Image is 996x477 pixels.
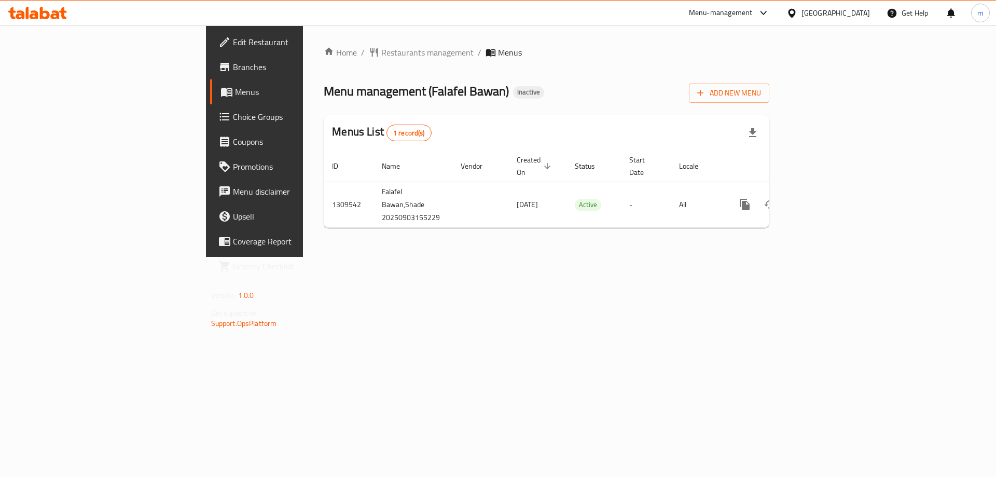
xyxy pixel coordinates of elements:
a: Coupons [210,129,372,154]
td: All [671,182,724,227]
span: Menus [235,86,364,98]
li: / [478,46,481,59]
span: Promotions [233,160,364,173]
span: Menu management ( Falafel Bawan ) [324,79,509,103]
div: [GEOGRAPHIC_DATA] [801,7,870,19]
th: Actions [724,151,840,182]
div: Menu-management [689,7,753,19]
td: - [621,182,671,227]
button: more [732,192,757,217]
span: Active [575,199,601,211]
span: Version: [211,289,237,302]
span: Coupons [233,135,364,148]
a: Restaurants management [369,46,474,59]
span: ID [332,160,352,172]
span: [DATE] [517,198,538,211]
span: Grocery Checklist [233,260,364,272]
span: Status [575,160,608,172]
a: Upsell [210,204,372,229]
table: enhanced table [324,151,840,228]
span: Inactive [513,88,544,97]
span: Add New Menu [697,87,761,100]
a: Promotions [210,154,372,179]
a: Menus [210,79,372,104]
span: Edit Restaurant [233,36,364,48]
a: Grocery Checklist [210,254,372,279]
span: 1.0.0 [238,289,254,302]
nav: breadcrumb [324,46,769,59]
span: Branches [233,61,364,73]
span: Coverage Report [233,235,364,248]
span: m [977,7,984,19]
span: Upsell [233,210,364,223]
div: Total records count [386,125,432,141]
span: Name [382,160,413,172]
span: Get support on: [211,306,259,320]
span: Menu disclaimer [233,185,364,198]
span: Menus [498,46,522,59]
button: Add New Menu [689,84,769,103]
a: Support.OpsPlatform [211,317,277,330]
a: Menu disclaimer [210,179,372,204]
a: Branches [210,54,372,79]
button: Change Status [757,192,782,217]
span: Start Date [629,154,658,179]
div: Inactive [513,86,544,99]
span: Created On [517,154,554,179]
a: Choice Groups [210,104,372,129]
div: Export file [740,120,765,145]
td: Falafel Bawan,Shade 20250903155229 [374,182,452,227]
a: Edit Restaurant [210,30,372,54]
span: Choice Groups [233,111,364,123]
span: Vendor [461,160,496,172]
span: Locale [679,160,712,172]
span: Restaurants management [381,46,474,59]
span: 1 record(s) [387,128,431,138]
h2: Menus List [332,124,431,141]
a: Coverage Report [210,229,372,254]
